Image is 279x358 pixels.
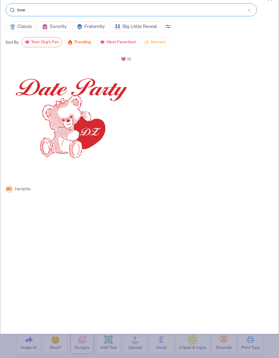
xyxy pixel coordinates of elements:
button: ClassicClassic [5,21,36,32]
span: Trending [74,38,91,46]
div: Sort By [5,39,19,45]
button: Sort Popup Button [163,21,174,32]
img: Classic [10,24,15,30]
input: Try "Alpha" [17,6,248,13]
img: trending.gif [67,39,73,45]
span: Your Org's Fav [31,38,59,46]
img: Big Little Reveal [115,24,120,30]
span: Sorority [50,23,67,30]
span: Newest [151,38,166,46]
span: 22 [127,57,131,61]
button: Unlike [118,54,134,64]
span: Fraternity [84,23,105,30]
button: Big Little RevealBig Little Reveal [111,21,161,32]
img: Sorority [42,24,48,30]
img: newest.gif [144,39,149,45]
button: Most Favorited [97,37,138,47]
span: M C [5,185,13,193]
button: Trending [64,37,94,47]
button: Your Org's Fav [21,37,62,47]
img: most_fav.gif [24,39,30,45]
span: Most Favorited [106,38,135,46]
img: most_fav.gif [100,39,105,45]
button: FraternityFraternity [72,21,109,32]
span: Classic [17,23,32,30]
img: Fraternity [77,24,82,30]
button: SororitySorority [38,21,71,32]
button: Newest [141,37,169,47]
span: Fav by You [15,186,31,192]
span: Big Little Reveal [122,23,157,30]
